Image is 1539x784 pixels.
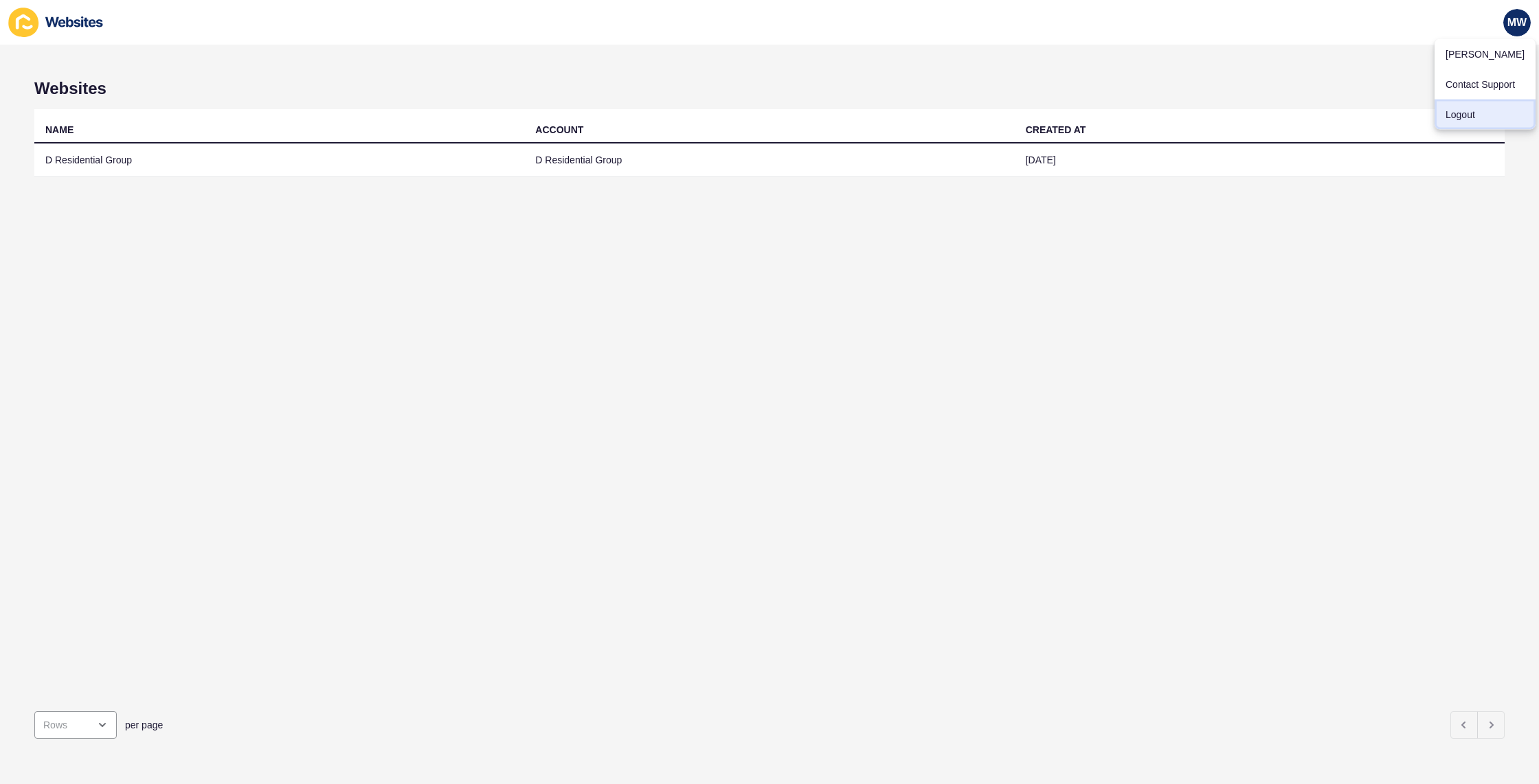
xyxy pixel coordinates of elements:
[535,123,583,137] div: ACCOUNT
[524,143,1014,177] td: D Residential Group
[1015,143,1505,177] td: [DATE]
[1435,69,1536,100] a: Contact Support
[125,718,163,732] span: per page
[1435,100,1536,130] a: Logout
[1435,39,1536,69] a: [PERSON_NAME]
[34,79,1505,98] h1: Websites
[45,123,74,137] div: NAME
[34,143,524,177] td: D Residential Group
[34,711,117,739] div: open menu
[1507,16,1527,30] span: MW
[1026,123,1086,137] div: CREATED AT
